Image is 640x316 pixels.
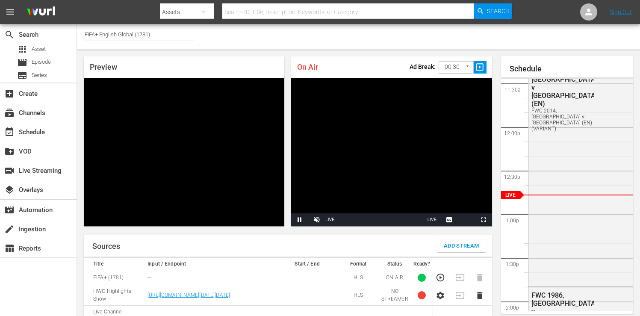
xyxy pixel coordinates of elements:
button: Picture-in-Picture [458,213,475,226]
div: FWC 2014, [GEOGRAPHIC_DATA] v [GEOGRAPHIC_DATA] (EN) [531,67,595,108]
span: Automation [4,205,15,215]
span: Search [4,30,15,40]
p: Ad Break: [410,63,436,70]
span: Asset [32,45,46,53]
button: Search [474,3,512,19]
span: menu [5,7,15,17]
button: Add Stream [437,239,486,252]
div: 00:30 [439,59,474,75]
button: Captions [441,213,458,226]
img: ans4CAIJ8jUAAAAAAAAAAAAAAAAAAAAAAAAgQb4GAAAAAAAAAAAAAAAAAAAAAAAAJMjXAAAAAAAAAAAAAAAAAAAAAAAAgAT5G... [21,2,62,22]
span: Add Stream [444,241,479,251]
button: Unmute [308,213,325,226]
h1: Schedule [510,65,634,73]
th: Title [84,258,145,270]
td: NO STREAMER [379,285,411,305]
th: Format [338,258,378,270]
a: [URL][DOMAIN_NAME][DATE][DATE] [147,292,230,298]
span: Reports [4,243,15,254]
td: HLS [338,285,378,305]
th: Start / End [277,258,338,270]
td: HLS [338,270,378,285]
td: ON AIR [379,270,411,285]
div: Video Player [84,78,284,226]
span: Episode [32,58,51,66]
div: FWC 2014, [GEOGRAPHIC_DATA] v [GEOGRAPHIC_DATA] (EN) (VARIANT) [531,108,595,132]
span: Preview [90,62,117,71]
div: LIVE [325,213,335,226]
span: VOD [4,146,15,157]
span: Series [17,70,27,80]
span: Create [4,89,15,99]
span: On Air [297,62,318,71]
span: LIVE [428,217,437,222]
span: Live Streaming [4,165,15,176]
span: Schedule [4,127,15,137]
span: slideshow_sharp [475,62,485,72]
div: Video Player [291,78,492,226]
button: Pause [291,213,308,226]
th: Status [379,258,411,270]
span: Overlays [4,185,15,195]
button: Delete [475,291,484,300]
span: Episode [17,57,27,68]
td: HWC Highlights Show [84,285,145,305]
span: Series [32,71,47,80]
th: Input / Endpoint [145,258,277,270]
h1: Sources [92,242,120,251]
span: Asset [17,44,27,54]
td: FIFA+ (1781) [84,270,145,285]
th: Ready? [411,258,433,270]
a: Sign Out [610,9,632,15]
span: Channels [4,108,15,118]
td: --- [145,270,277,285]
span: Ingestion [4,224,15,234]
span: Search [487,3,510,19]
button: Seek to live, currently playing live [424,213,441,226]
button: Fullscreen [475,213,492,226]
